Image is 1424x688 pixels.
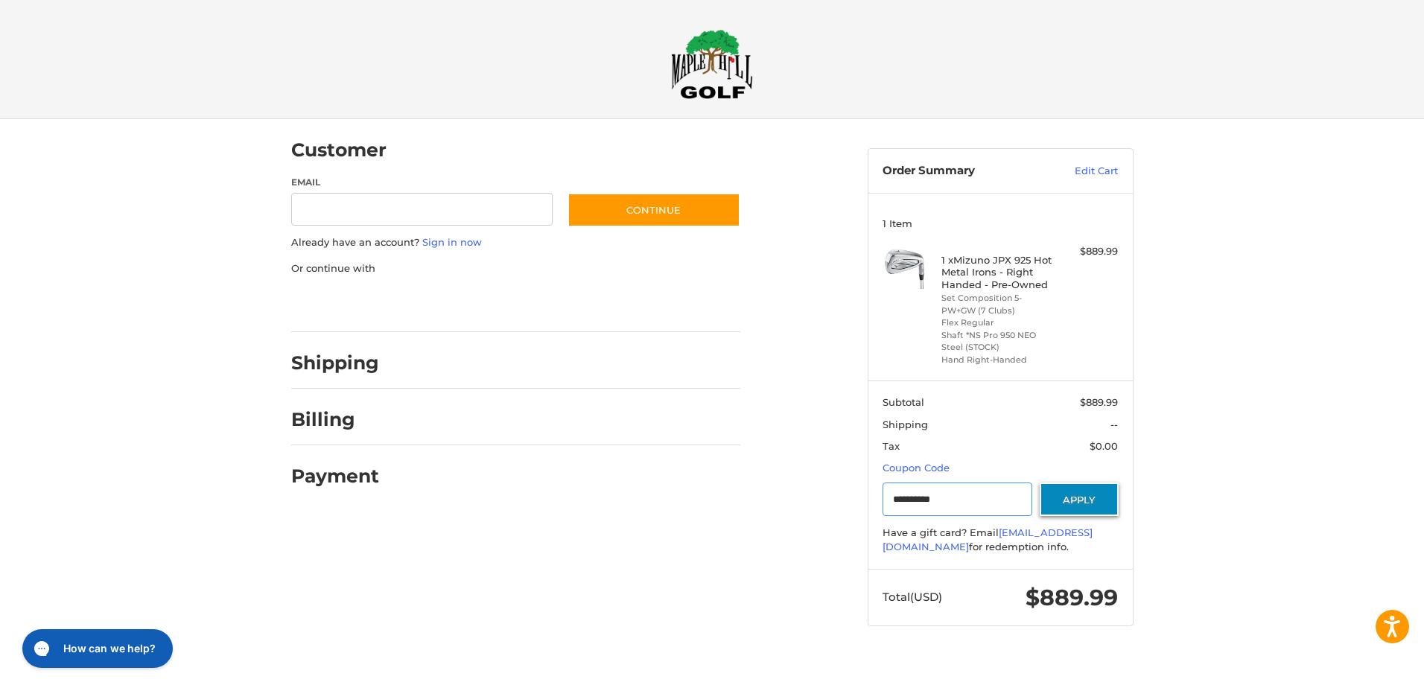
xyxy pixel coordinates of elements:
[1043,164,1118,179] a: Edit Cart
[291,465,379,488] h2: Payment
[883,164,1043,179] h3: Order Summary
[291,235,740,250] p: Already have an account?
[538,290,650,317] iframe: PayPal-venmo
[286,290,398,317] iframe: PayPal-paypal
[413,290,524,317] iframe: PayPal-paylater
[671,29,753,99] img: Maple Hill Golf
[568,193,740,227] button: Continue
[941,316,1055,329] li: Flex Regular
[941,254,1055,290] h4: 1 x Mizuno JPX 925 Hot Metal Irons - Right Handed - Pre-Owned
[291,351,379,375] h2: Shipping
[1040,482,1119,516] button: Apply
[291,138,387,162] h2: Customer
[941,292,1055,316] li: Set Composition 5-PW+GW (7 Clubs)
[883,418,928,430] span: Shipping
[1110,418,1118,430] span: --
[291,408,378,431] h2: Billing
[1090,440,1118,452] span: $0.00
[941,329,1055,354] li: Shaft *NS Pro 950 NEO Steel (STOCK)
[883,526,1118,555] div: Have a gift card? Email for redemption info.
[883,482,1032,516] input: Gift Certificate or Coupon Code
[883,462,950,474] a: Coupon Code
[422,236,482,248] a: Sign in now
[1059,244,1118,259] div: $889.99
[15,624,177,673] iframe: Gorgias live chat messenger
[941,354,1055,366] li: Hand Right-Handed
[883,396,924,408] span: Subtotal
[883,590,942,604] span: Total (USD)
[291,176,553,189] label: Email
[883,440,900,452] span: Tax
[1080,396,1118,408] span: $889.99
[883,217,1118,229] h3: 1 Item
[1026,584,1118,611] span: $889.99
[291,261,740,276] p: Or continue with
